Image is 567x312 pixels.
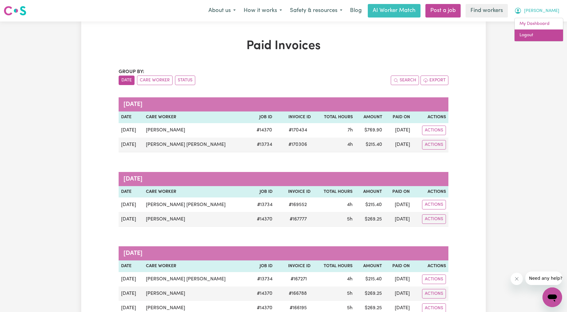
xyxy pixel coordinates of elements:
td: [DATE] [385,138,413,152]
td: # 14370 [249,287,275,301]
th: Care Worker [143,186,249,198]
th: Amount [355,260,384,272]
td: [PERSON_NAME] [143,212,249,227]
td: [DATE] [384,272,412,287]
span: Group by: [119,69,144,74]
caption: [DATE] [119,172,448,186]
button: My Account [510,4,563,17]
th: Paid On [384,186,412,198]
a: Post a job [425,4,461,18]
button: sort invoices by paid status [175,76,195,85]
th: Care Worker [143,260,249,272]
span: # 167271 [287,275,310,283]
td: [DATE] [119,212,143,227]
th: Actions [412,260,448,272]
button: Actions [422,126,446,135]
th: Date [119,111,143,123]
span: 4 hours [347,202,352,207]
td: $ 269.25 [355,212,384,227]
td: [DATE] [384,287,412,301]
button: Safety & resources [286,4,346,17]
a: AI Worker Match [368,4,420,18]
caption: [DATE] [119,97,448,111]
th: Actions [413,111,448,123]
iframe: Message from company [525,271,562,285]
td: $ 769.90 [355,123,385,138]
td: $ 215.40 [355,272,384,287]
td: [PERSON_NAME] [PERSON_NAME] [143,197,249,212]
div: My Account [514,18,563,41]
button: Actions [422,214,446,224]
td: # 13734 [249,138,275,152]
td: [DATE] [384,197,412,212]
td: [DATE] [119,123,143,138]
button: Actions [422,289,446,298]
th: Amount [355,186,384,198]
td: $ 215.40 [355,197,384,212]
th: Care Worker [143,111,249,123]
span: 5 hours [347,217,352,222]
a: Careseekers logo [4,4,26,18]
span: # 169552 [285,201,310,209]
th: Actions [412,186,448,198]
span: # 167777 [286,216,310,223]
button: Search [391,76,419,85]
th: Job ID [249,260,275,272]
button: sort invoices by care worker [137,76,173,85]
button: Actions [422,275,446,284]
td: [PERSON_NAME] [143,123,249,138]
span: 7 hours [348,128,353,133]
td: [DATE] [119,287,143,301]
span: # 166195 [286,304,310,312]
h1: Paid Invoices [119,39,448,53]
span: # 170434 [285,127,311,134]
button: sort invoices by date [119,76,135,85]
a: My Dashboard [515,18,563,30]
th: Date [119,260,143,272]
td: [PERSON_NAME] [PERSON_NAME] [143,272,249,287]
span: 4 hours [347,142,353,147]
button: How it works [240,4,286,17]
td: # 14370 [249,123,275,138]
span: 4 hours [347,277,352,282]
span: # 170306 [285,141,311,148]
th: Total Hours [313,260,355,272]
span: Need any help? [4,4,37,9]
a: Find workers [466,4,508,18]
img: Careseekers logo [4,5,26,16]
a: Logout [515,29,563,41]
td: # 13734 [249,272,275,287]
td: [DATE] [119,197,143,212]
td: [PERSON_NAME] [PERSON_NAME] [143,138,249,152]
th: Paid On [384,260,412,272]
td: $ 269.25 [355,287,384,301]
th: Total Hours [313,186,355,198]
td: $ 215.40 [355,138,385,152]
iframe: Button to launch messaging window [542,287,562,307]
th: Amount [355,111,385,123]
td: [DATE] [385,123,413,138]
th: Invoice ID [275,186,313,198]
td: [DATE] [119,138,143,152]
td: [DATE] [119,272,143,287]
button: About us [204,4,240,17]
a: Blog [346,4,365,18]
th: Invoice ID [275,260,313,272]
span: 5 hours [347,306,352,310]
th: Job ID [249,111,275,123]
td: # 13734 [249,197,275,212]
span: 5 hours [347,291,352,296]
caption: [DATE] [119,246,448,260]
th: Date [119,186,143,198]
button: Export [420,76,448,85]
td: # 14370 [249,212,275,227]
td: [PERSON_NAME] [143,287,249,301]
td: [DATE] [384,212,412,227]
th: Total Hours [313,111,355,123]
th: Paid On [385,111,413,123]
button: Actions [422,200,446,209]
button: Actions [422,140,446,150]
span: [PERSON_NAME] [524,8,559,14]
iframe: Close message [511,273,523,285]
th: Job ID [249,186,275,198]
